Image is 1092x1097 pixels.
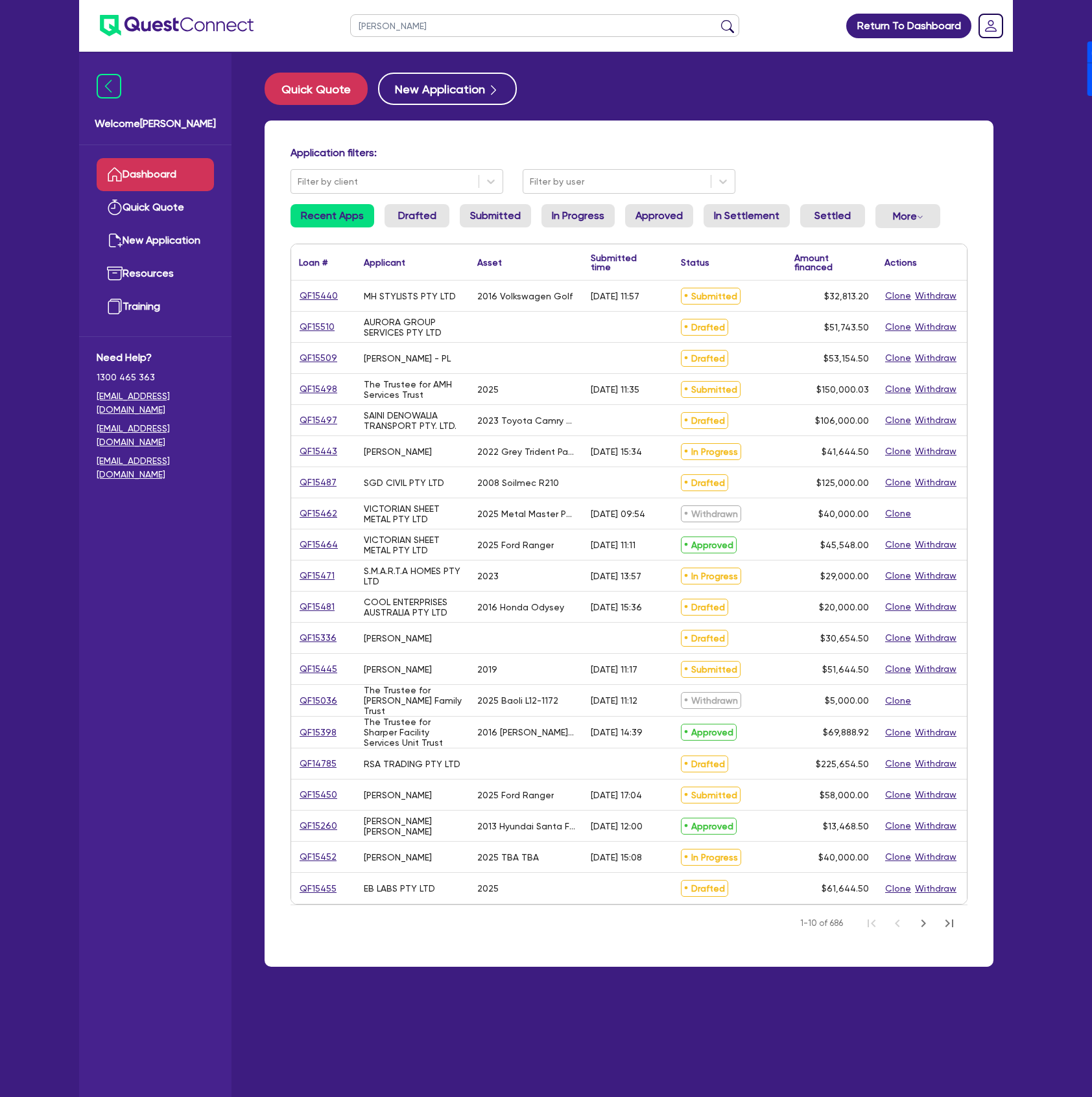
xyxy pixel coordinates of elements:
[914,881,957,896] button: Withdraw
[681,849,741,866] span: In Progress
[477,446,575,457] div: 2022 Grey Trident Palladium
[910,910,936,936] button: Next Page
[299,818,338,833] a: QF15260
[364,317,462,338] div: AURORA GROUP SERVICES PTY LTD
[819,602,869,612] span: $20,000.00
[794,253,869,271] div: Amount financed
[97,371,214,384] span: 1300 465 363
[364,503,462,524] div: VICTORIAN SHEET METAL PTY LTD
[914,725,957,740] button: Withdraw
[100,15,254,36] img: quest-connect-logo-blue
[460,204,531,227] a: Submitted
[107,233,123,248] img: new-application
[914,319,957,334] button: Withdraw
[914,849,957,864] button: Withdraw
[936,910,962,936] button: Last Page
[884,475,912,490] button: Clone
[299,351,338,365] a: QF15509
[591,790,642,800] div: [DATE] 17:04
[477,664,497,675] div: 2019
[591,291,639,301] div: [DATE] 11:57
[364,664,432,675] div: [PERSON_NAME]
[681,505,741,522] span: Withdrawn
[591,253,654,271] div: Submitted time
[816,384,869,395] span: $150,000.03
[884,506,912,521] button: Clone
[477,540,554,550] div: 2025 Ford Ranger
[299,475,337,490] a: QF15487
[704,204,790,227] a: In Settlement
[875,204,940,228] button: Dropdown toggle
[291,146,967,159] h4: Application filters:
[591,571,641,581] div: [DATE] 13:57
[591,727,643,737] div: [DATE] 14:39
[914,288,957,303] button: Withdraw
[681,724,737,741] span: Approved
[591,695,637,706] div: [DATE] 11:12
[591,602,642,612] div: [DATE] 15:36
[884,849,912,864] button: Clone
[364,410,462,431] div: SAINI DENOWALIA TRANSPORT PTY. LTD.
[364,852,432,862] div: [PERSON_NAME]
[914,662,957,676] button: Withdraw
[364,816,462,837] div: [PERSON_NAME] [PERSON_NAME]
[97,422,214,449] a: [EMAIL_ADDRESS][DOMAIN_NAME]
[350,14,739,37] input: Search by name, application ID or mobile number...
[824,322,869,332] span: $51,743.50
[884,288,912,303] button: Clone
[299,506,338,521] a: QF15462
[681,443,741,460] span: In Progress
[477,821,575,831] div: 2013 Hyundai Santa Fe Elite
[364,478,444,488] div: SGD CIVIL PTY LTD
[824,353,869,364] span: $53,154.50
[591,509,645,519] div: [DATE] 09:54
[299,568,335,583] a: QF15471
[815,415,869,426] span: $106,000.00
[884,910,910,936] button: Previous Page
[364,566,462,586] div: S.M.A.R.T.A HOMES PTY LTD
[364,790,432,800] div: [PERSON_NAME]
[884,599,912,614] button: Clone
[299,787,338,802] a: QF15450
[541,204,615,227] a: In Progress
[299,599,335,614] a: QF15481
[477,415,575,426] div: 2023 Toyota Camry Hybrid Ascent 2.5L
[800,917,843,930] span: 1-10 of 686
[364,379,462,400] div: The Trustee for AMH Services Trust
[816,478,869,488] span: $125,000.00
[681,568,741,584] span: In Progress
[884,818,912,833] button: Clone
[364,759,460,769] div: RSA TRADING PTY LTD
[681,258,709,267] div: Status
[299,319,335,334] a: QF15510
[884,258,917,267] div: Actions
[364,633,432,643] div: [PERSON_NAME]
[385,204,449,227] a: Drafted
[299,413,338,428] a: QF15497
[477,790,554,800] div: 2025 Ford Ranger
[884,756,912,771] button: Clone
[299,725,337,740] a: QF15398
[477,291,573,301] div: 2016 Volkswagen Golf
[800,204,865,227] a: Settled
[914,599,957,614] button: Withdraw
[477,478,559,488] div: 2008 Soilmec R210
[378,73,517,105] a: New Application
[477,727,575,737] div: 2016 [PERSON_NAME] 911
[364,291,456,301] div: MH STYLISTS PTY LTD
[681,599,728,616] span: Drafted
[818,852,869,862] span: $40,000.00
[97,74,121,98] img: icon-menu-close
[914,382,957,397] button: Withdraw
[884,881,912,896] button: Clone
[591,446,642,457] div: [DATE] 15:34
[974,9,1008,43] a: Dropdown toggle
[884,693,912,708] button: Clone
[299,258,327,267] div: Loan #
[825,695,869,706] span: $5,000.00
[477,852,539,862] div: 2025 TBA TBA
[884,413,912,428] button: Clone
[846,14,971,38] a: Return To Dashboard
[859,910,884,936] button: First Page
[97,257,214,290] a: Resources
